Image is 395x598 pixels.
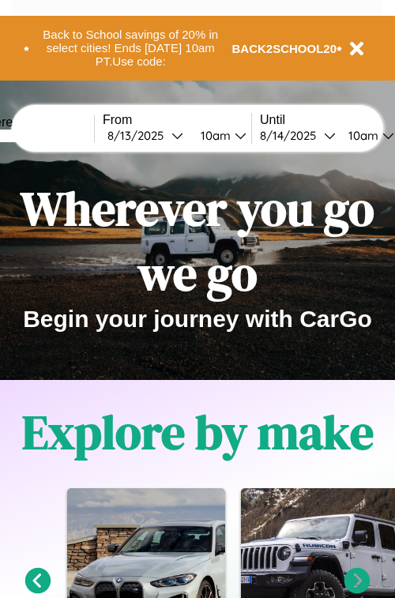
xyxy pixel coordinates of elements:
div: 10am [193,128,235,143]
button: Back to School savings of 20% in select cities! Ends [DATE] 10am PT.Use code: [29,24,232,73]
h1: Explore by make [22,400,374,464]
button: 8/13/2025 [103,127,188,144]
button: 10am [188,127,251,144]
div: 8 / 14 / 2025 [260,128,324,143]
b: BACK2SCHOOL20 [232,42,337,55]
div: 10am [340,128,382,143]
div: 8 / 13 / 2025 [107,128,171,143]
label: From [103,113,251,127]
